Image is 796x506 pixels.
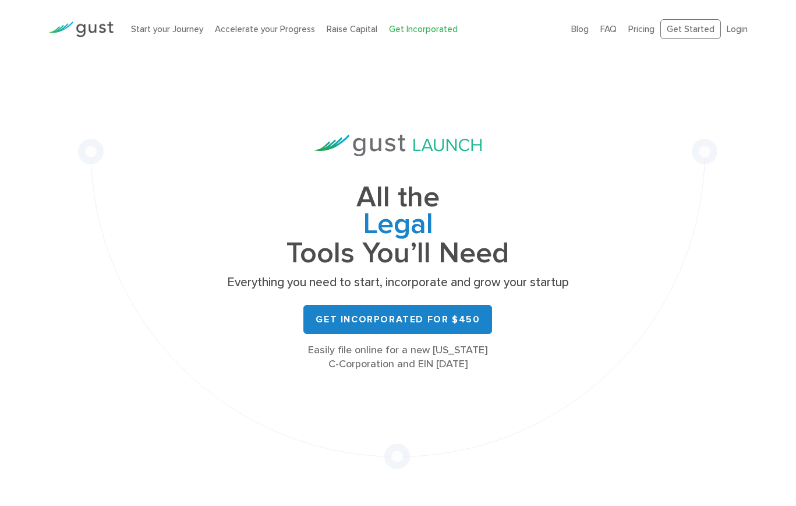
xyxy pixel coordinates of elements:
[303,305,492,334] a: Get Incorporated for $450
[223,275,572,291] p: Everything you need to start, incorporate and grow your startup
[48,22,114,37] img: Gust Logo
[727,24,748,34] a: Login
[314,135,482,156] img: Gust Launch Logo
[571,24,589,34] a: Blog
[327,24,377,34] a: Raise Capital
[389,24,458,34] a: Get Incorporated
[131,24,203,34] a: Start your Journey
[215,24,315,34] a: Accelerate your Progress
[223,343,572,371] div: Easily file online for a new [US_STATE] C-Corporation and EIN [DATE]
[660,19,721,40] a: Get Started
[223,211,572,240] span: Legal
[628,24,655,34] a: Pricing
[223,184,572,266] h1: All the Tools You’ll Need
[600,24,617,34] a: FAQ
